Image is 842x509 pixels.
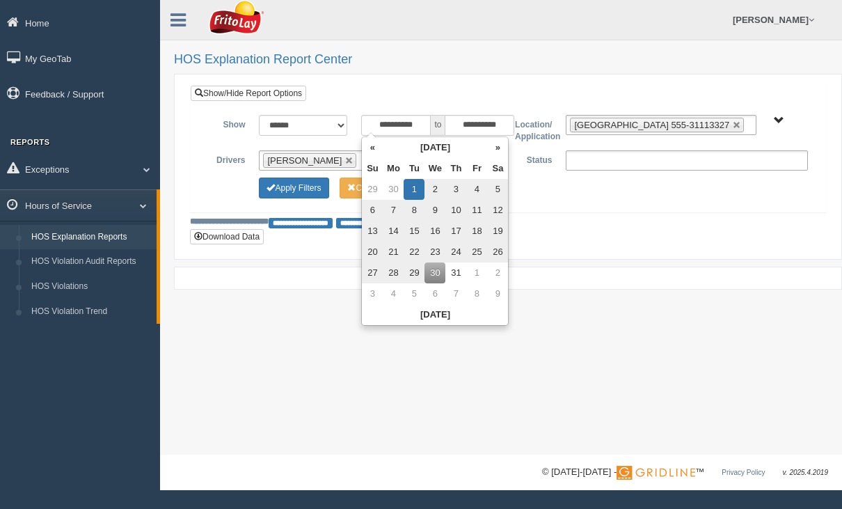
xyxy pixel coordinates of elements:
th: Th [445,158,466,179]
a: HOS Violation Audit Reports [25,249,157,274]
td: 31 [445,263,466,283]
th: Fr [466,158,487,179]
label: Drivers [201,150,252,167]
th: We [424,158,445,179]
td: 20 [362,242,383,263]
td: 25 [466,242,487,263]
th: Tu [404,158,424,179]
td: 15 [404,221,424,242]
td: 30 [383,179,404,200]
td: 6 [362,200,383,221]
td: 5 [487,179,508,200]
label: Show [201,115,252,132]
td: 22 [404,242,424,263]
td: 6 [424,283,445,304]
td: 19 [487,221,508,242]
td: 5 [404,283,424,304]
td: 1 [466,263,487,283]
td: 7 [445,283,466,304]
td: 11 [466,200,487,221]
span: to [431,115,445,136]
span: v. 2025.4.2019 [783,469,828,476]
img: Gridline [617,466,695,480]
td: 2 [487,263,508,283]
th: » [487,137,508,158]
a: HOS Explanation Reports [25,225,157,250]
td: 1 [404,179,424,200]
td: 4 [466,179,487,200]
td: 10 [445,200,466,221]
td: 3 [445,179,466,200]
td: 13 [362,221,383,242]
td: 29 [404,263,424,283]
th: Su [362,158,383,179]
td: 16 [424,221,445,242]
td: 28 [383,263,404,283]
td: 17 [445,221,466,242]
label: Status [508,150,559,167]
td: 26 [487,242,508,263]
button: Change Filter Options [259,178,328,198]
td: 7 [383,200,404,221]
th: « [362,137,383,158]
th: Sa [487,158,508,179]
label: Location/ Application [508,115,559,143]
td: 29 [362,179,383,200]
h2: HOS Explanation Report Center [174,53,828,67]
td: 27 [362,263,383,283]
button: Change Filter Options [340,178,408,198]
td: 14 [383,221,404,242]
td: 2 [424,179,445,200]
td: 30 [424,263,445,283]
td: 8 [404,200,424,221]
td: 4 [383,283,404,304]
button: Download Data [190,229,264,244]
td: 23 [424,242,445,263]
div: © [DATE]-[DATE] - ™ [542,465,828,480]
td: 9 [487,283,508,304]
a: Privacy Policy [722,469,765,476]
td: 18 [466,221,487,242]
td: 24 [445,242,466,263]
th: [DATE] [383,137,487,158]
td: 8 [466,283,487,304]
td: 3 [362,283,383,304]
span: [PERSON_NAME] [267,155,342,166]
th: Mo [383,158,404,179]
a: Show/Hide Report Options [191,86,306,101]
td: 12 [487,200,508,221]
a: HOS Violation Trend [25,299,157,324]
span: [GEOGRAPHIC_DATA] 555-31113327 [574,120,729,130]
a: HOS Violations [25,274,157,299]
th: [DATE] [362,304,508,325]
td: 21 [383,242,404,263]
td: 9 [424,200,445,221]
